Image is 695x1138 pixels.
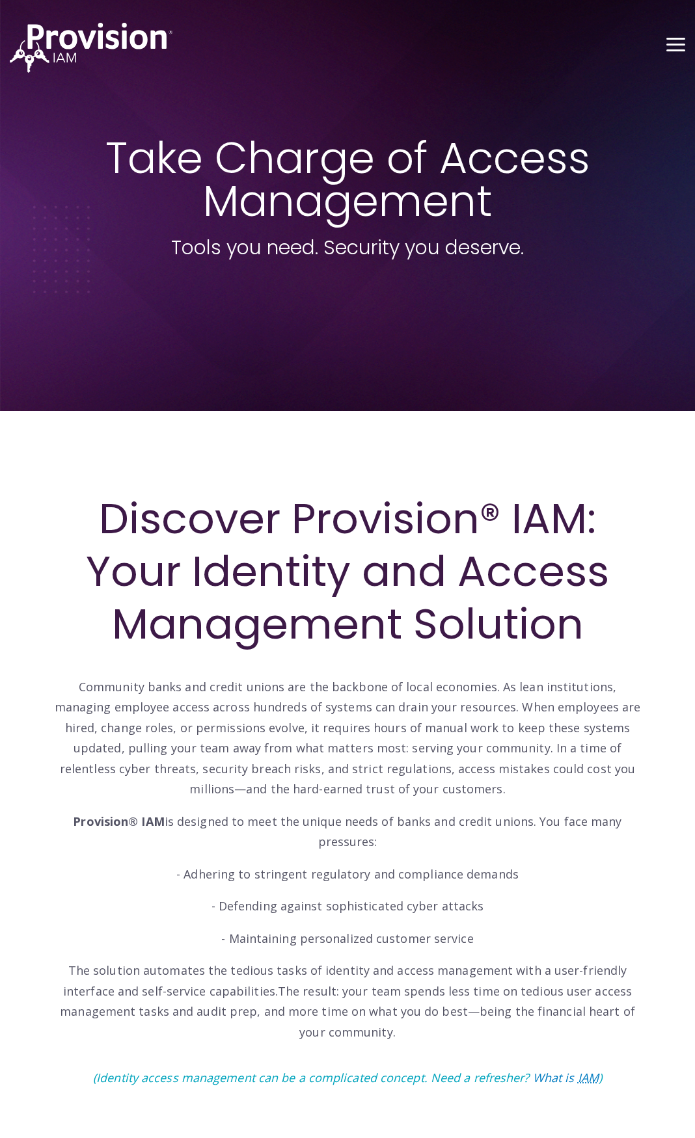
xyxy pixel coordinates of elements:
[10,23,172,73] img: ProvisionIAM-Logo-White
[533,1070,599,1085] a: What isIAM
[52,896,643,917] p: - Defending against sophisticated cyber attacks
[578,1070,599,1085] abbr: Identity Access Management
[52,864,643,885] p: - Adhering to stringent regulatory and compliance demands
[52,929,643,949] p: - Maintaining personalized customer service
[93,1070,602,1085] i: (Identity access management can be a complicated concept. Need a refresher? )
[666,38,685,49] button: Toggle Side Menu
[63,962,627,999] span: The solution automates the tedious tasks of identity and access management with a user-friendly i...
[73,814,164,829] strong: Provision® IAM
[105,128,590,231] span: Take Charge of Access Management
[60,983,635,1040] span: The result: your team spends less time on tedious user access management tasks and audit prep, an...
[52,492,643,651] h1: Discover Provision® IAM: Your Identity and Access Management Solution
[52,812,643,853] p: is designed to meet the unique needs of banks and credit unions. You face many pressures:
[52,656,643,800] p: Community banks and credit unions are the backbone of local economies. As lean institutions, mana...
[171,233,524,261] span: Tools you need. Security you deserve.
